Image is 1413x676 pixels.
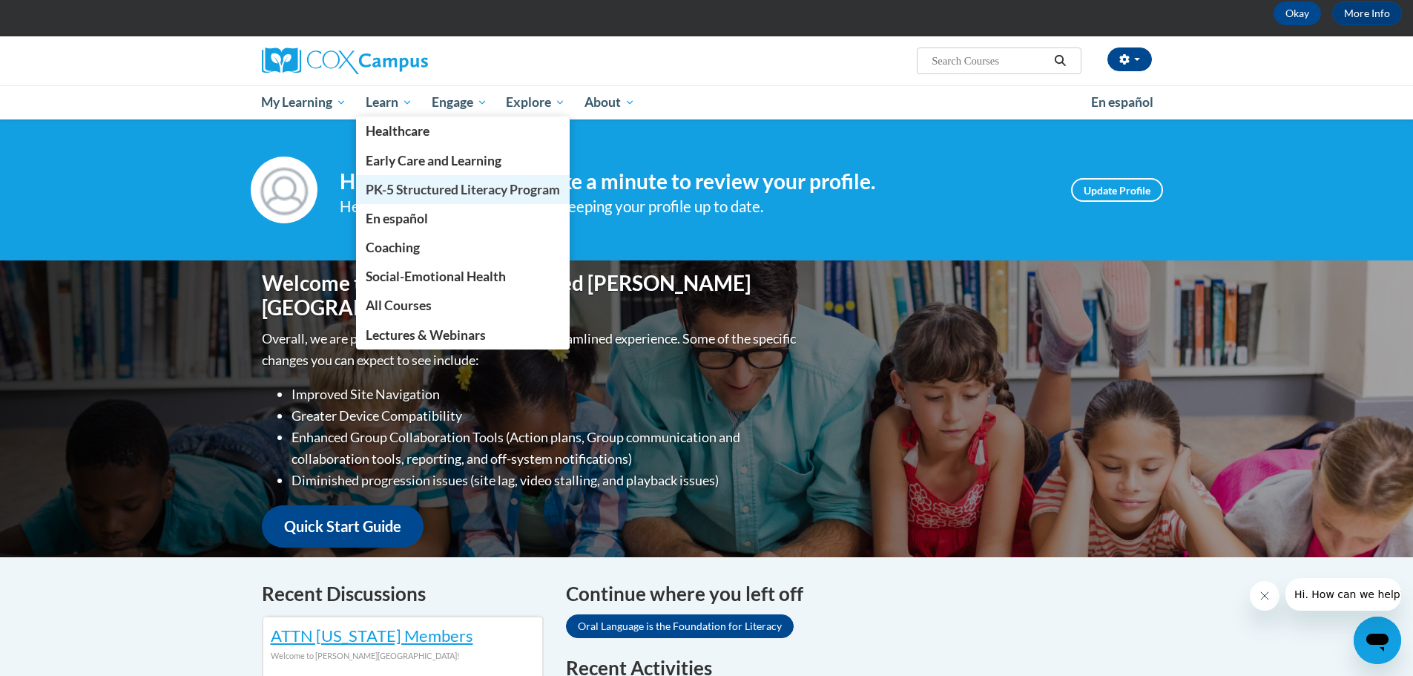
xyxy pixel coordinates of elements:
a: Learn [356,85,422,119]
a: All Courses [356,291,570,320]
li: Diminished progression issues (site lag, video stalling, and playback issues) [292,470,800,491]
img: Cox Campus [262,47,428,74]
button: Search [1049,52,1071,70]
a: Healthcare [356,117,570,145]
a: Update Profile [1071,178,1163,202]
iframe: Close message [1250,581,1279,611]
a: More Info [1332,1,1402,25]
span: Learn [366,93,412,111]
div: Help improve your experience by keeping your profile up to date. [340,194,1049,219]
span: All Courses [366,298,432,313]
a: Cox Campus [262,47,544,74]
iframe: Button to launch messaging window [1354,617,1401,664]
span: Explore [506,93,565,111]
a: Coaching [356,233,570,262]
h1: Welcome to the new and improved [PERSON_NAME][GEOGRAPHIC_DATA] [262,271,800,321]
button: Account Settings [1107,47,1152,71]
li: Improved Site Navigation [292,384,800,405]
span: PK-5 Structured Literacy Program [366,182,560,197]
h4: Continue where you left off [566,580,1152,608]
a: Engage [422,85,497,119]
li: Enhanced Group Collaboration Tools (Action plans, Group communication and collaboration tools, re... [292,427,800,470]
img: Profile Image [251,157,317,223]
h4: Hi [PERSON_NAME]! Take a minute to review your profile. [340,169,1049,194]
span: En español [1091,94,1153,110]
span: Hi. How can we help? [9,10,120,22]
li: Greater Device Compatibility [292,405,800,427]
div: Welcome to [PERSON_NAME][GEOGRAPHIC_DATA]! [271,648,535,664]
span: Coaching [366,240,420,255]
span: Healthcare [366,123,429,139]
p: Overall, we are proud to provide you with a more streamlined experience. Some of the specific cha... [262,328,800,371]
a: ATTN [US_STATE] Members [271,626,473,646]
h4: Recent Discussions [262,580,544,608]
a: PK-5 Structured Literacy Program [356,175,570,204]
span: Lectures & Webinars [366,327,486,343]
span: Early Care and Learning [366,153,501,168]
div: Main menu [240,85,1174,119]
a: En español [356,204,570,233]
span: Engage [432,93,487,111]
a: Explore [496,85,575,119]
a: Early Care and Learning [356,146,570,175]
span: About [584,93,635,111]
a: My Learning [252,85,357,119]
a: Social-Emotional Health [356,262,570,291]
span: En español [366,211,428,226]
a: En español [1081,87,1163,118]
a: Lectures & Webinars [356,321,570,350]
a: Quick Start Guide [262,505,424,548]
a: Oral Language is the Foundation for Literacy [566,614,794,638]
input: Search Courses [930,52,1049,70]
button: Okay [1274,1,1321,25]
span: Social-Emotional Health [366,269,506,284]
iframe: Message from company [1285,578,1401,611]
span: My Learning [261,93,346,111]
a: About [575,85,645,119]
